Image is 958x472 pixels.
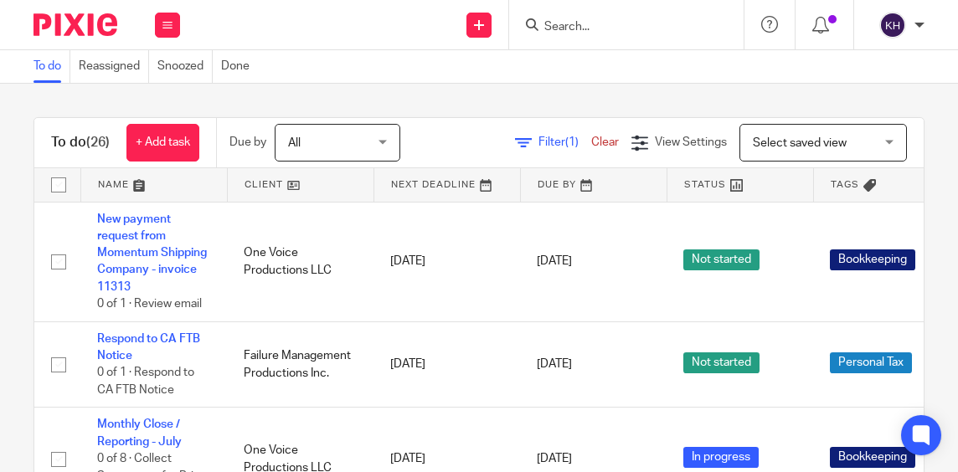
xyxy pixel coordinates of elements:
a: Done [221,50,258,83]
p: Due by [229,134,266,151]
span: 0 of 1 · Review email [97,298,202,310]
td: One Voice Productions LLC [227,202,373,321]
span: [DATE] [537,256,572,268]
span: [DATE] [537,358,572,370]
span: Select saved view [753,137,847,149]
td: [DATE] [373,321,520,408]
span: 0 of 1 · Respond to CA FTB Notice [97,367,194,397]
h1: To do [51,134,110,151]
span: Personal Tax [830,352,912,373]
span: (26) [86,136,110,149]
span: Tags [831,180,859,189]
a: Reassigned [79,50,149,83]
span: Filter [538,136,591,148]
span: [DATE] [537,454,572,465]
span: (1) [565,136,579,148]
a: Respond to CA FTB Notice [97,333,200,362]
span: Bookkeeping [830,249,915,270]
span: In progress [683,447,759,468]
span: Bookkeeping [830,447,915,468]
a: New payment request from Momentum Shipping Company - invoice 11313 [97,213,207,293]
td: [DATE] [373,202,520,321]
a: Snoozed [157,50,213,83]
span: Not started [683,249,760,270]
td: Failure Management Productions Inc. [227,321,373,408]
span: All [288,137,301,149]
img: Pixie [33,13,117,36]
a: To do [33,50,70,83]
a: + Add task [126,124,199,162]
input: Search [543,20,693,35]
a: Clear [591,136,619,148]
img: svg%3E [879,12,906,38]
span: View Settings [655,136,727,148]
span: Not started [683,352,760,373]
a: Monthly Close / Reporting - July [97,418,182,447]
